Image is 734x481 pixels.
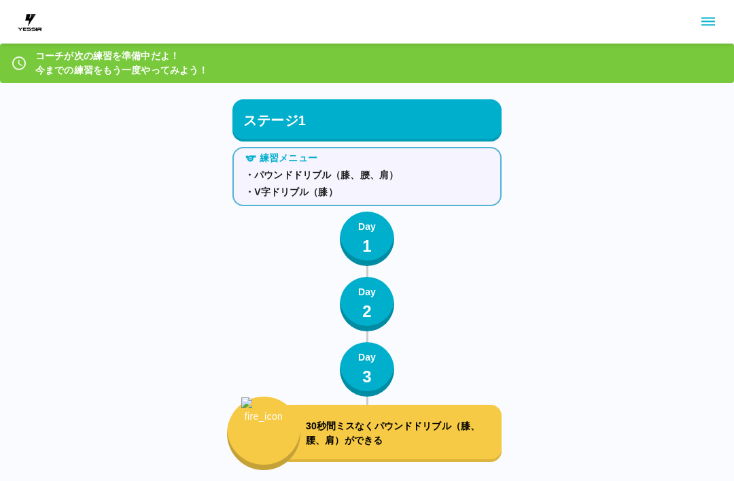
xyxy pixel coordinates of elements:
p: Day [358,220,376,234]
img: dummy [16,8,43,35]
p: 1 [362,234,372,259]
p: 練習メニュー [260,151,317,165]
p: 2 [362,299,372,324]
button: fire_icon [227,397,300,470]
p: コーチが次の練習を準備中だよ！ 今までの練習をもう一度やってみよう！ [35,49,208,78]
p: ステージ1 [243,110,306,131]
p: Day [358,350,376,365]
button: Day2 [340,277,394,331]
p: 30秒間ミスなくパウンドドリブル（膝、腰、肩）ができる [306,419,496,448]
button: Day3 [340,342,394,397]
button: sidemenu [697,10,720,33]
p: 3 [362,365,372,389]
p: ・パウンドドリブル（膝、腰、肩） [245,168,489,182]
button: Day1 [340,212,394,266]
p: ・V字ドリブル（膝） [245,185,489,199]
p: Day [358,285,376,299]
img: fire_icon [241,397,287,453]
